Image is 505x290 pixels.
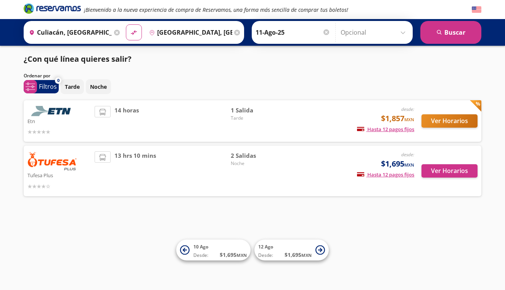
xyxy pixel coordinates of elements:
[401,106,414,112] em: desde:
[404,117,414,122] small: MXN
[193,244,208,250] span: 10 Ago
[357,171,414,178] span: Hasta 12 pagos fijos
[114,106,139,136] span: 14 horas
[401,151,414,158] em: desde:
[24,80,59,93] button: 0Filtros
[27,151,77,170] img: Tufesa Plus
[176,240,251,261] button: 10 AgoDesde:$1,695MXN
[381,158,414,170] span: $1,695
[27,170,91,179] p: Tufesa Plus
[231,151,284,160] span: 2 Salidas
[285,251,312,259] span: $ 1,695
[65,83,80,91] p: Tarde
[24,72,50,79] p: Ordenar por
[404,162,414,168] small: MXN
[39,82,57,91] p: Filtros
[90,83,107,91] p: Noche
[258,252,273,259] span: Desde:
[421,164,478,178] button: Ver Horarios
[61,79,84,94] button: Tarde
[341,23,409,42] input: Opcional
[27,106,77,116] img: Etn
[472,5,481,14] button: English
[24,3,81,16] a: Brand Logo
[231,106,284,115] span: 1 Salida
[231,115,284,122] span: Tarde
[357,126,414,133] span: Hasta 12 pagos fijos
[220,251,247,259] span: $ 1,695
[421,114,478,128] button: Ver Horarios
[24,53,132,65] p: ¿Con qué línea quieres salir?
[24,3,81,14] i: Brand Logo
[256,23,330,42] input: Elegir Fecha
[231,160,284,167] span: Noche
[86,79,111,94] button: Noche
[146,23,232,42] input: Buscar Destino
[381,113,414,124] span: $1,857
[57,77,60,84] span: 0
[420,21,481,44] button: Buscar
[258,244,273,250] span: 12 Ago
[301,252,312,258] small: MXN
[26,23,112,42] input: Buscar Origen
[193,252,208,259] span: Desde:
[114,151,156,191] span: 13 hrs 10 mins
[27,116,91,125] p: Etn
[84,6,348,13] em: ¡Bienvenido a la nueva experiencia de compra de Reservamos, una forma más sencilla de comprar tus...
[254,240,329,261] button: 12 AgoDesde:$1,695MXN
[236,252,247,258] small: MXN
